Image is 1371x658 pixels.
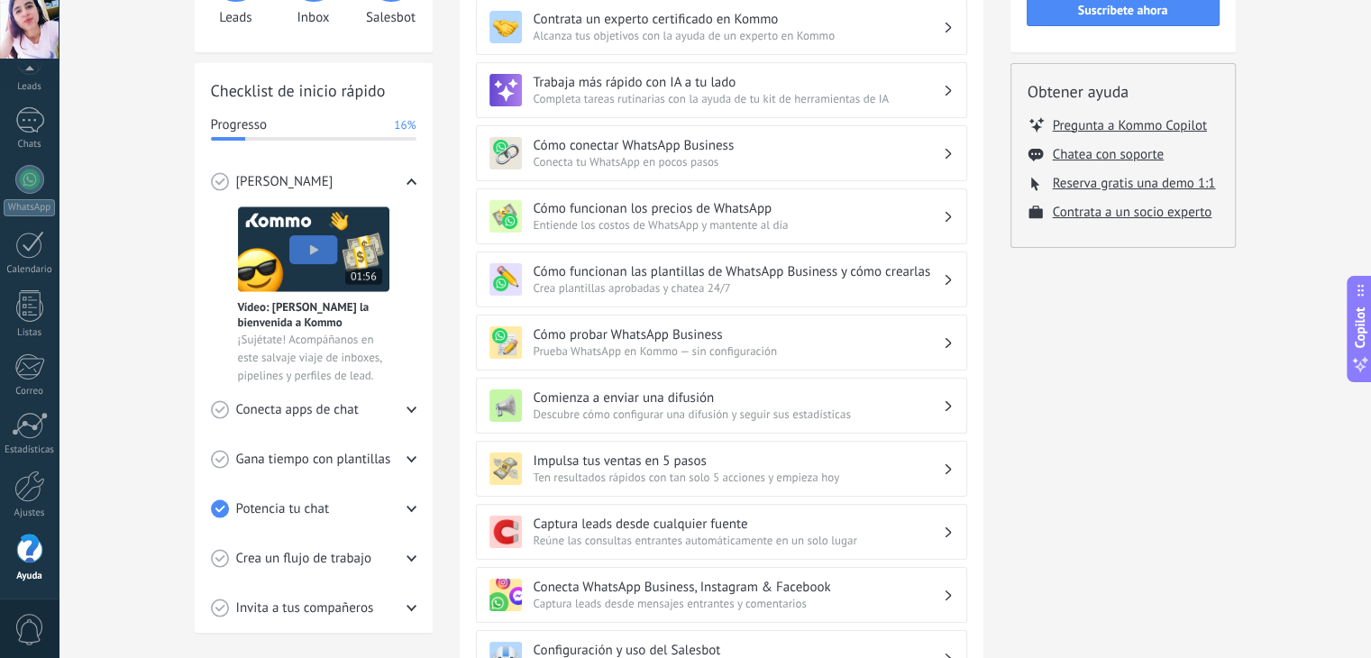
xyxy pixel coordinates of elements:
h3: Cómo conectar WhatsApp Business [534,137,943,154]
h3: Impulsa tus ventas en 5 pasos [534,452,943,470]
h3: Captura leads desde cualquier fuente [534,516,943,533]
span: Descubre cómo configurar una difusión y seguir sus estadísticas [534,407,943,422]
h3: Contrata un experto certificado en Kommo [534,11,943,28]
span: Vídeo: [PERSON_NAME] la bienvenida a Kommo [238,299,389,330]
h3: Comienza a enviar una difusión [534,389,943,407]
span: Conecta apps de chat [236,401,359,419]
span: Invita a tus compañeros [236,599,374,617]
span: Conecta tu WhatsApp en pocos pasos [534,154,943,169]
span: [PERSON_NAME] [236,173,334,191]
div: Leads [4,81,56,93]
span: Captura leads desde mensajes entrantes y comentarios [534,596,943,611]
button: Pregunta a Kommo Copilot [1053,116,1207,134]
img: Meet video [238,206,389,292]
h3: Cómo funcionan los precios de WhatsApp [534,200,943,217]
span: ¡Sujétate! Acompáñanos en este salvaje viaje de inboxes, pipelines y perfiles de lead. [238,331,389,385]
div: Ajustes [4,507,56,519]
div: WhatsApp [4,199,55,216]
h3: Cómo funcionan las plantillas de WhatsApp Business y cómo crearlas [534,263,943,280]
button: Contrata a un socio experto [1053,204,1212,221]
span: Potencia tu chat [236,500,330,518]
button: Reserva gratis una demo 1:1 [1053,175,1216,192]
h3: Trabaja más rápido con IA a tu lado [534,74,943,91]
div: Calendario [4,264,56,276]
div: Ayuda [4,571,56,582]
div: Estadísticas [4,444,56,456]
span: Gana tiempo con plantillas [236,451,391,469]
h2: Checklist de inicio rápido [211,79,416,102]
div: Chats [4,139,56,151]
span: Crea un flujo de trabajo [236,550,372,568]
span: Entiende los costos de WhatsApp y mantente al día [534,217,943,233]
span: Ten resultados rápidos con tan solo 5 acciones y empieza hoy [534,470,943,485]
span: Copilot [1351,307,1369,349]
h3: Conecta WhatsApp Business, Instagram & Facebook [534,579,943,596]
span: Reúne las consultas entrantes automáticamente en un solo lugar [534,533,943,548]
span: Crea plantillas aprobadas y chatea 24/7 [534,280,943,296]
button: Chatea con soporte [1053,146,1164,163]
div: Correo [4,386,56,398]
span: Suscríbete ahora [1078,4,1168,16]
span: Alcanza tus objetivos con la ayuda de un experto en Kommo [534,28,943,43]
span: Progresso [211,116,267,134]
span: Prueba WhatsApp en Kommo — sin configuración [534,343,943,359]
span: 16% [394,116,416,134]
div: Listas [4,327,56,339]
span: Completa tareas rutinarias con la ayuda de tu kit de herramientas de IA [534,91,943,106]
h3: Cómo probar WhatsApp Business [534,326,943,343]
h2: Obtener ayuda [1028,80,1219,103]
